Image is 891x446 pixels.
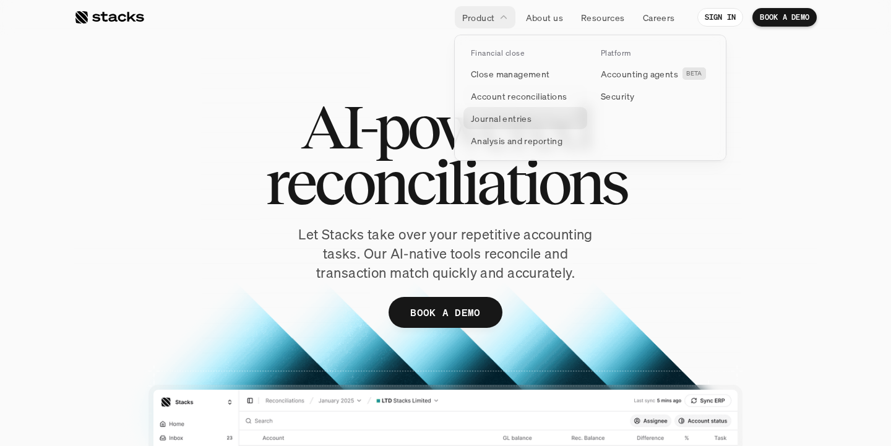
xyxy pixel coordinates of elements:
p: Journal entries [471,112,532,125]
a: Resources [574,6,632,28]
p: Account reconciliations [471,90,567,103]
a: BOOK A DEMO [752,8,817,27]
a: SIGN IN [697,8,744,27]
p: Platform [601,49,631,58]
h2: BETA [686,70,702,77]
span: reconciliations [265,155,626,210]
p: Analysis and reporting [471,134,562,147]
p: Let Stacks take over your repetitive accounting tasks. Our AI-native tools reconcile and transact... [275,225,616,282]
a: Journal entries [463,107,587,129]
a: Privacy Policy [146,236,200,244]
p: Resources [581,11,625,24]
p: Financial close [471,49,524,58]
a: Security [593,85,717,107]
p: Careers [643,11,675,24]
p: BOOK A DEMO [410,304,481,322]
a: BOOK A DEMO [389,297,502,328]
a: Accounting agentsBETA [593,62,717,85]
a: Account reconciliations [463,85,587,107]
p: SIGN IN [705,13,736,22]
p: About us [526,11,563,24]
p: Product [462,11,495,24]
p: Close management [471,67,550,80]
p: Accounting agents [601,67,678,80]
a: About us [519,6,570,28]
p: Security [601,90,634,103]
p: BOOK A DEMO [760,13,809,22]
span: AI-powered [301,99,590,155]
a: Close management [463,62,587,85]
a: Analysis and reporting [463,129,587,152]
a: Careers [635,6,682,28]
